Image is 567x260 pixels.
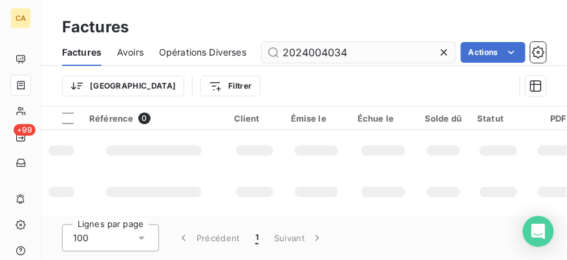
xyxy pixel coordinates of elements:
span: Avoirs [117,46,144,59]
button: Actions [461,42,526,63]
button: Suivant [266,224,332,252]
div: Solde dû [425,113,462,124]
div: Statut [478,113,520,124]
div: Émise le [291,113,342,124]
button: Précédent [169,224,248,252]
span: Opérations Diverses [159,46,246,59]
h3: Factures [62,16,129,39]
input: Rechercher [262,42,456,63]
span: +99 [14,124,36,136]
button: Filtrer [200,76,260,96]
button: [GEOGRAPHIC_DATA] [62,76,184,96]
span: 100 [73,232,89,244]
div: CA [10,8,31,28]
span: Référence [89,113,133,124]
button: 1 [248,224,266,252]
span: 0 [138,113,150,124]
span: 1 [255,232,259,244]
div: Client [234,113,275,124]
div: Open Intercom Messenger [523,216,554,247]
span: Factures [62,46,102,59]
div: Échue le [358,113,409,124]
